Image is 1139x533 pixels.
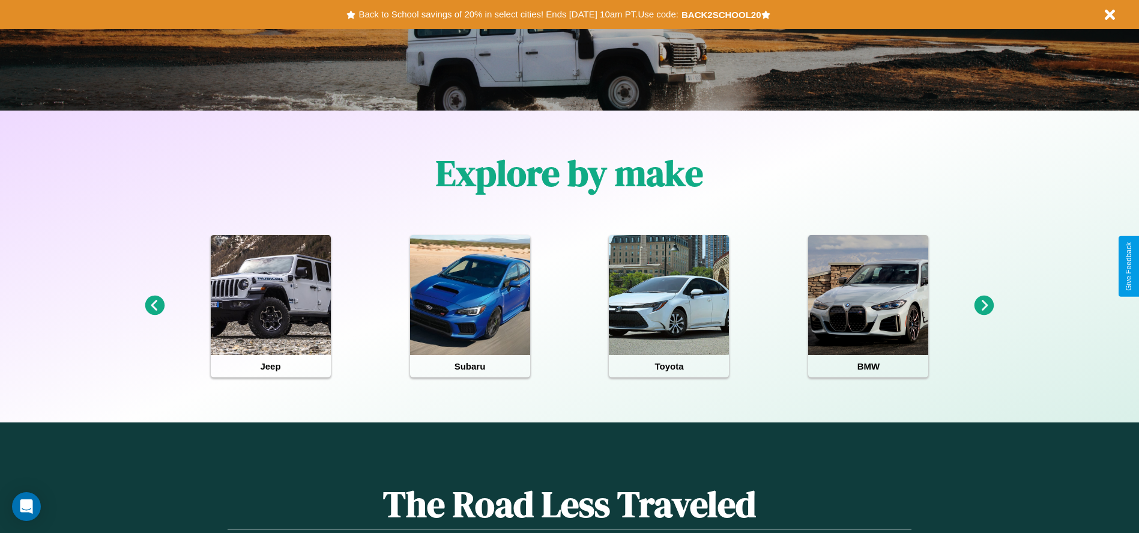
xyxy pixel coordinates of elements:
h1: The Road Less Traveled [228,480,911,529]
h4: BMW [808,355,928,377]
h4: Subaru [410,355,530,377]
div: Open Intercom Messenger [12,492,41,521]
h4: Toyota [609,355,729,377]
h4: Jeep [211,355,331,377]
b: BACK2SCHOOL20 [681,10,761,20]
div: Give Feedback [1125,242,1133,291]
button: Back to School savings of 20% in select cities! Ends [DATE] 10am PT.Use code: [355,6,681,23]
h1: Explore by make [436,148,703,198]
